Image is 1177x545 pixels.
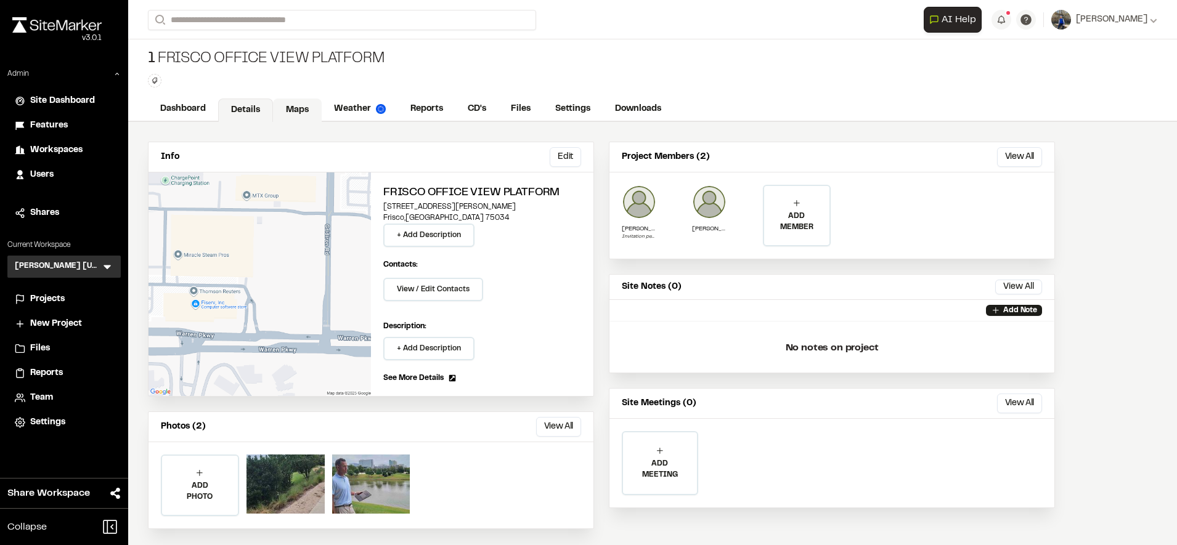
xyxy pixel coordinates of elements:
[15,317,113,331] a: New Project
[7,486,90,501] span: Share Workspace
[536,417,581,437] button: View All
[15,143,113,157] a: Workspaces
[376,104,386,114] img: precipai.png
[692,224,727,233] p: [PERSON_NAME]
[383,373,444,384] span: See More Details
[148,10,170,30] button: Search
[161,420,206,434] p: Photos (2)
[148,49,384,69] div: Frisco Office View Platform
[30,391,53,405] span: Team
[619,328,1045,368] p: No notes on project
[383,321,581,332] p: Description:
[997,147,1042,167] button: View All
[12,17,102,33] img: rebrand.png
[15,206,113,220] a: Shares
[622,233,656,241] p: Invitation pending
[692,185,727,219] img: Leah Campbell
[15,119,113,132] a: Features
[1051,10,1071,30] img: User
[15,366,113,380] a: Reports
[383,278,483,301] button: View / Edit Contacts
[383,201,581,212] p: [STREET_ADDRESS][PERSON_NAME]
[7,520,47,535] span: Collapse
[15,260,101,273] h3: [PERSON_NAME] [US_STATE]
[15,342,113,355] a: Files
[30,293,65,306] span: Projects
[543,97,603,121] a: Settings
[30,416,65,429] span: Settings
[622,280,682,294] p: Site Notes (0)
[383,337,474,360] button: + Add Description
[550,147,581,167] button: Edit
[924,7,987,33] div: Open AI Assistant
[1051,10,1157,30] button: [PERSON_NAME]
[924,7,982,33] button: Open AI Assistant
[162,480,238,503] p: ADD PHOTO
[161,150,179,164] p: Info
[622,185,656,219] img: user_empty.png
[30,94,95,108] span: Site Dashboard
[7,240,121,251] p: Current Workspace
[398,97,455,121] a: Reports
[622,397,696,410] p: Site Meetings (0)
[148,97,218,121] a: Dashboard
[273,99,322,122] a: Maps
[764,211,829,233] p: ADD MEMBER
[623,458,697,480] p: ADD MEETING
[30,119,68,132] span: Features
[30,342,50,355] span: Files
[383,224,474,247] button: + Add Description
[15,416,113,429] a: Settings
[30,143,83,157] span: Workspaces
[148,49,155,69] span: 1
[499,97,543,121] a: Files
[322,97,398,121] a: Weather
[15,293,113,306] a: Projects
[603,97,674,121] a: Downloads
[1076,13,1147,26] span: [PERSON_NAME]
[383,259,418,270] p: Contacts:
[30,366,63,380] span: Reports
[995,280,1042,294] button: View All
[383,212,581,224] p: Frisco , [GEOGRAPHIC_DATA] 75034
[30,168,54,182] span: Users
[942,12,976,27] span: AI Help
[997,394,1042,413] button: View All
[455,97,499,121] a: CD's
[15,391,113,405] a: Team
[7,68,29,79] p: Admin
[148,74,161,87] button: Edit Tags
[15,168,113,182] a: Users
[622,150,710,164] p: Project Members (2)
[30,206,59,220] span: Shares
[383,185,581,201] h2: Frisco Office View Platform
[218,99,273,122] a: Details
[15,94,113,108] a: Site Dashboard
[622,224,656,233] p: [PERSON_NAME][EMAIL_ADDRESS][DOMAIN_NAME]
[30,317,82,331] span: New Project
[12,33,102,44] div: Oh geez...please don't...
[1003,305,1037,316] p: Add Note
